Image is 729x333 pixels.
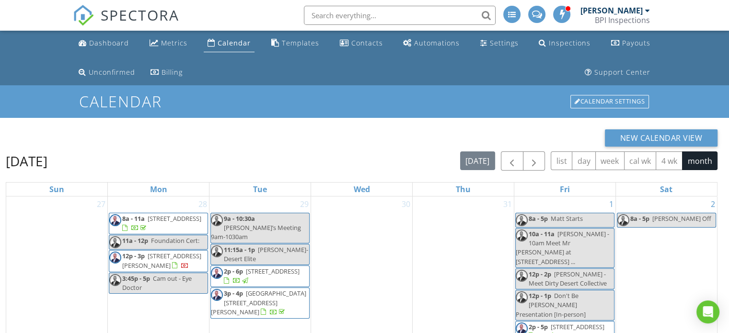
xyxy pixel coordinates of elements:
div: Contacts [351,38,382,47]
a: Wednesday [351,183,371,196]
div: BPI Inspections [595,15,650,25]
a: Thursday [454,183,473,196]
img: The Best Home Inspection Software - Spectora [73,5,94,26]
a: 12p - 3p [STREET_ADDRESS][PERSON_NAME] [122,252,201,269]
span: Cam out - Eye Doctor [122,274,192,292]
span: [GEOGRAPHIC_DATA][STREET_ADDRESS][PERSON_NAME] [211,289,306,316]
a: Go to July 29, 2025 [298,196,311,212]
span: 3p - 4p [224,289,243,298]
span: 10a - 11a [529,230,555,238]
span: Don't Be [PERSON_NAME] Presentation [In-person] [516,291,586,318]
div: Templates [282,38,319,47]
div: Unconfirmed [89,68,135,77]
a: SPECTORA [73,13,179,33]
button: list [551,151,572,170]
img: img_3107.jpeg [617,214,629,226]
div: Dashboard [89,38,129,47]
a: Payouts [607,34,654,52]
a: 2p - 6p [STREET_ADDRESS] [210,265,310,287]
div: Open Intercom Messenger [696,300,719,323]
h2: [DATE] [6,151,47,171]
span: [STREET_ADDRESS][PERSON_NAME] [122,252,201,269]
img: img_3107.jpeg [516,270,528,282]
button: Next month [523,151,545,171]
a: Settings [476,34,522,52]
span: 12p - 2p [529,270,551,278]
button: week [595,151,625,170]
span: [PERSON_NAME]- Desert Elite [224,245,308,263]
img: img_3107.jpeg [211,245,223,257]
button: cal wk [624,151,657,170]
a: Automations (Advanced) [399,34,463,52]
span: 11:15a - 1p [224,245,255,254]
span: [PERSON_NAME] - Meet Dirty Desert Collective [529,270,607,287]
img: img_3107.jpeg [516,291,528,303]
span: 12p - 1p [529,291,551,300]
a: Tuesday [251,183,269,196]
span: 8a - 5p [529,214,548,223]
div: Calendar Settings [570,95,649,108]
a: 3p - 4p [GEOGRAPHIC_DATA][STREET_ADDRESS][PERSON_NAME] [210,287,310,319]
a: Templates [267,34,323,52]
button: month [682,151,717,170]
a: Saturday [658,183,674,196]
button: New Calendar View [605,129,718,147]
img: img_3107.jpeg [109,252,121,264]
a: Go to July 27, 2025 [95,196,107,212]
span: 3:45p - 5p [122,274,150,283]
a: Go to July 28, 2025 [197,196,209,212]
a: Go to July 30, 2025 [400,196,412,212]
a: 12p - 3p [STREET_ADDRESS][PERSON_NAME] [109,250,208,272]
a: Friday [558,183,572,196]
a: Inspections [535,34,594,52]
div: [PERSON_NAME] [580,6,643,15]
span: 12p - 3p [122,252,145,260]
img: img_3107.jpeg [211,214,223,226]
a: Sunday [47,183,66,196]
div: Payouts [622,38,650,47]
span: 2p - 6p [224,267,243,276]
a: Dashboard [75,34,133,52]
a: Contacts [336,34,386,52]
span: [PERSON_NAME] - 10am Meet Mr [PERSON_NAME] at [STREET_ADDRESS] ... [516,230,609,266]
img: img_3107.jpeg [109,274,121,286]
a: Unconfirmed [75,64,139,81]
div: Automations [414,38,460,47]
img: img_3107.jpeg [516,214,528,226]
img: img_3107.jpeg [211,267,223,279]
span: 2p - 5p [529,322,548,331]
button: 4 wk [656,151,683,170]
div: Support Center [594,68,650,77]
span: SPECTORA [101,5,179,25]
span: Matt Starts [551,214,583,223]
a: Go to August 2, 2025 [709,196,717,212]
a: Calendar [204,34,255,52]
a: Calendar Settings [569,94,650,109]
div: Calendar [218,38,251,47]
a: Metrics [146,34,191,52]
a: Support Center [581,64,654,81]
span: [PERSON_NAME]’s Meeting 9am-1030am [211,223,301,241]
a: Monday [148,183,169,196]
a: 3p - 4p [GEOGRAPHIC_DATA][STREET_ADDRESS][PERSON_NAME] [211,289,306,316]
input: Search everything... [304,6,496,25]
a: 2p - 6p [STREET_ADDRESS] [224,267,300,285]
a: 8a - 11a [STREET_ADDRESS] [122,214,201,232]
img: img_3107.jpeg [516,230,528,241]
div: Billing [162,68,183,77]
span: [STREET_ADDRESS] [246,267,300,276]
button: day [572,151,596,170]
span: Foundation Cert: [151,236,199,245]
div: Inspections [549,38,590,47]
img: img_3107.jpeg [109,236,121,248]
a: 8a - 11a [STREET_ADDRESS] [109,213,208,234]
div: Settings [490,38,519,47]
a: Billing [147,64,186,81]
button: [DATE] [460,151,495,170]
h1: Calendar [79,93,650,110]
span: 8a - 11a [122,214,145,223]
a: Go to July 31, 2025 [501,196,514,212]
div: Metrics [161,38,187,47]
span: [STREET_ADDRESS] [148,214,201,223]
span: 11a - 12p [122,236,148,245]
